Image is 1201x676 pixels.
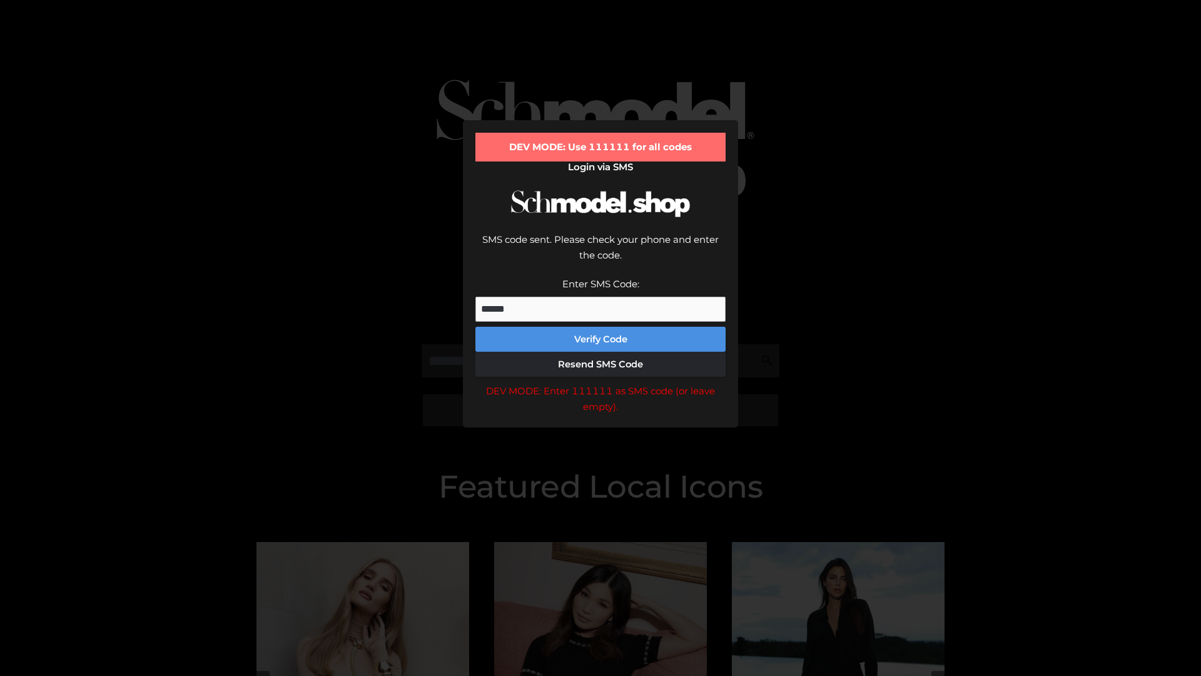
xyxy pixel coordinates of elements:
img: Schmodel Logo [507,179,694,228]
button: Resend SMS Code [475,352,726,377]
h2: Login via SMS [475,161,726,173]
div: DEV MODE: Use 111111 for all codes [475,133,726,161]
div: DEV MODE: Enter 111111 as SMS code (or leave empty). [475,383,726,415]
label: Enter SMS Code: [562,278,639,290]
div: SMS code sent. Please check your phone and enter the code. [475,232,726,276]
button: Verify Code [475,327,726,352]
